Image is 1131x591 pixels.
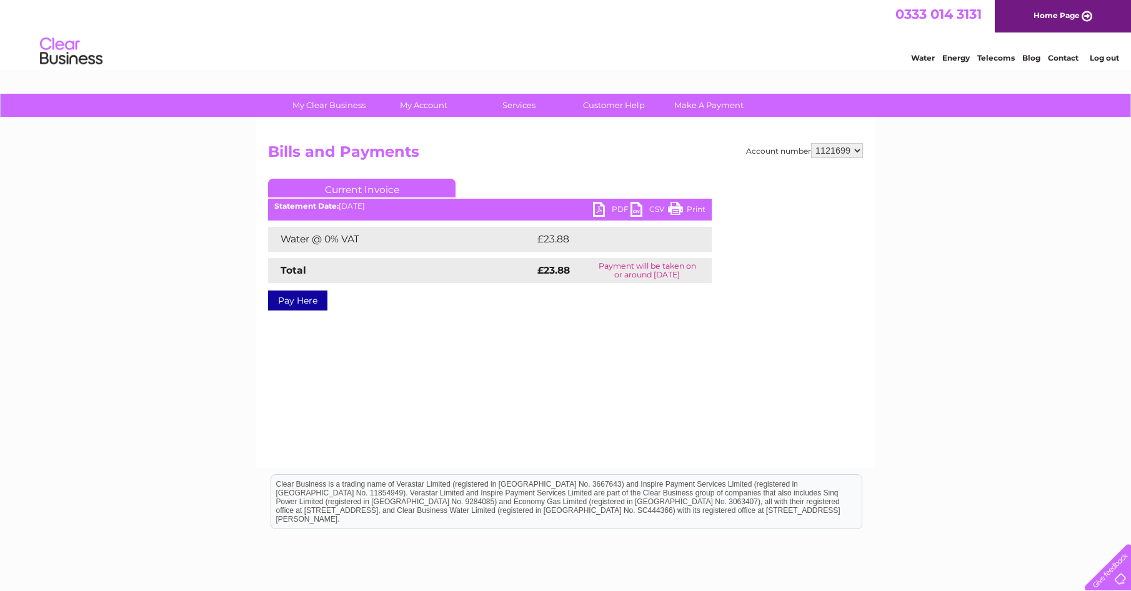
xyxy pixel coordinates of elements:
a: Energy [942,53,970,62]
img: logo.png [39,32,103,71]
a: Telecoms [977,53,1015,62]
a: Make A Payment [657,94,760,117]
a: 0333 014 3131 [895,6,982,22]
a: Log out [1090,53,1119,62]
a: My Account [372,94,476,117]
a: Services [467,94,570,117]
a: Blog [1022,53,1040,62]
a: Customer Help [562,94,665,117]
strong: £23.88 [537,264,570,276]
b: Statement Date: [274,201,339,211]
strong: Total [281,264,306,276]
a: Current Invoice [268,179,456,197]
a: Print [668,202,705,220]
h2: Bills and Payments [268,143,863,167]
a: CSV [630,202,668,220]
div: Clear Business is a trading name of Verastar Limited (registered in [GEOGRAPHIC_DATA] No. 3667643... [271,7,862,61]
a: Contact [1048,53,1079,62]
a: Pay Here [268,291,327,310]
td: £23.88 [534,227,687,252]
a: PDF [593,202,630,220]
td: Water @ 0% VAT [268,227,534,252]
div: Account number [746,143,863,158]
td: Payment will be taken on or around [DATE] [582,258,712,283]
a: My Clear Business [277,94,381,117]
a: Water [911,53,935,62]
div: [DATE] [268,202,712,211]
